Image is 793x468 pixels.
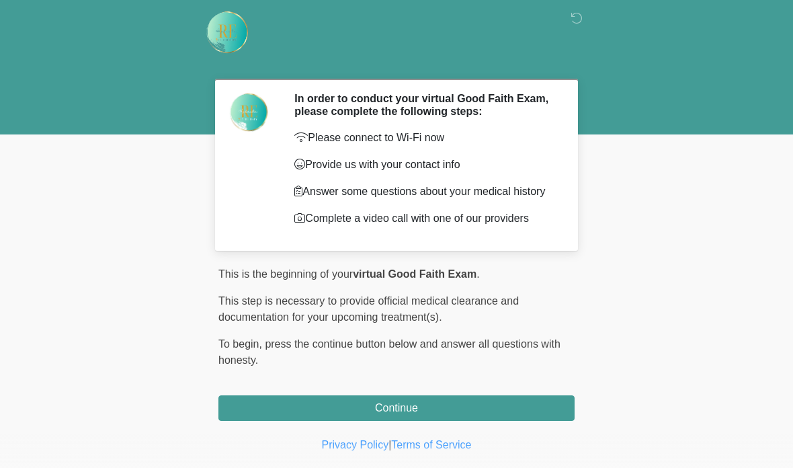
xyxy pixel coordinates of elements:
[294,157,554,173] p: Provide us with your contact info
[294,130,554,146] p: Please connect to Wi-Fi now
[391,439,471,451] a: Terms of Service
[218,395,575,421] button: Continue
[218,295,519,323] span: This step is necessary to provide official medical clearance and documentation for your upcoming ...
[476,268,479,280] span: .
[228,92,269,132] img: Agent Avatar
[388,439,391,451] a: |
[294,210,554,227] p: Complete a video call with one of our providers
[353,268,476,280] strong: virtual Good Faith Exam
[205,10,249,54] img: Rehydrate Aesthetics & Wellness Logo
[294,184,554,200] p: Answer some questions about your medical history
[294,92,554,118] h2: In order to conduct your virtual Good Faith Exam, please complete the following steps:
[218,338,560,366] span: press the continue button below and answer all questions with honesty.
[218,268,353,280] span: This is the beginning of your
[322,439,389,451] a: Privacy Policy
[218,338,265,350] span: To begin,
